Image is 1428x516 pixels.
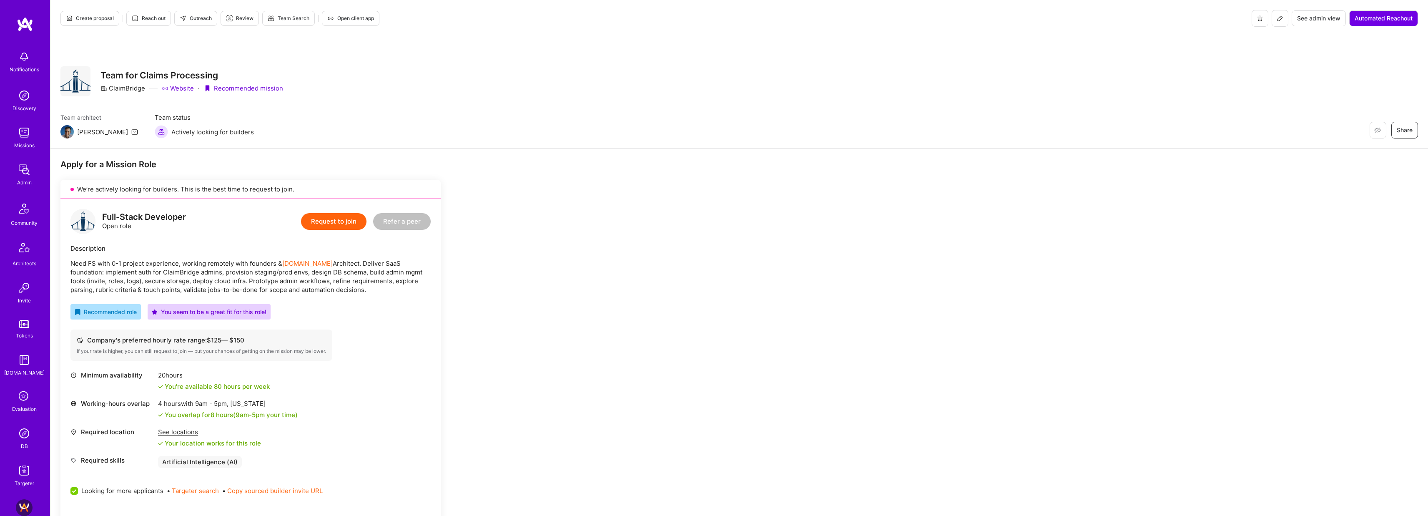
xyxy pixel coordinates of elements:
[10,65,39,74] div: Notifications
[13,104,36,113] div: Discovery
[16,389,32,405] i: icon SelectionTeam
[75,309,80,315] i: icon RecommendedBadge
[15,479,34,488] div: Targeter
[172,486,219,495] button: Targeter search
[226,15,233,22] i: icon Targeter
[16,462,33,479] img: Skill Targeter
[66,15,73,22] i: icon Proposal
[1397,126,1413,134] span: Share
[158,439,261,448] div: Your location works for this role
[12,405,37,413] div: Evaluation
[158,413,163,418] i: icon Check
[158,384,163,389] i: icon Check
[227,486,323,495] button: Copy sourced builder invite URL
[16,352,33,368] img: guide book
[70,457,77,463] i: icon Tag
[126,11,171,26] button: Reach out
[60,125,74,138] img: Team Architect
[16,279,33,296] img: Invite
[11,219,38,227] div: Community
[180,15,212,22] span: Outreach
[70,372,77,378] i: icon Clock
[193,400,230,408] span: 9am - 5pm ,
[162,84,194,93] a: Website
[16,331,33,340] div: Tokens
[21,442,28,451] div: DB
[167,486,219,495] span: •
[158,428,261,436] div: See locations
[262,11,315,26] button: Team Search
[236,411,265,419] span: 9am - 5pm
[158,399,298,408] div: 4 hours with [US_STATE]
[1391,122,1418,138] button: Share
[100,70,283,81] h3: Team for Claims Processing
[14,141,35,150] div: Missions
[158,456,242,468] div: Artificial Intelligence (AI)
[171,128,254,136] span: Actively looking for builders
[131,128,138,135] i: icon Mail
[155,125,168,138] img: Actively looking for builders
[60,11,119,26] button: Create proposal
[327,15,374,22] span: Open client app
[70,456,154,465] div: Required skills
[152,309,158,315] i: icon PurpleStar
[102,213,186,230] div: Open role
[70,209,95,234] img: logo
[16,87,33,104] img: discovery
[77,337,83,343] i: icon Cash
[66,15,114,22] span: Create proposal
[158,382,270,391] div: You're available 80 hours per week
[155,113,254,122] span: Team status
[18,296,31,305] div: Invite
[77,336,326,345] div: Company's preferred hourly rate range: $ 125 — $ 150
[1297,14,1340,23] span: See admin view
[14,499,35,516] a: A.Team: AIR
[70,244,431,253] div: Description
[14,199,34,219] img: Community
[70,428,154,436] div: Required location
[13,259,36,268] div: Architects
[1355,14,1413,23] span: Automated Reachout
[16,124,33,141] img: teamwork
[17,178,32,187] div: Admin
[174,11,217,26] button: Outreach
[100,84,145,93] div: ClaimBridge
[60,66,90,96] img: Company Logo
[102,213,186,222] div: Full-Stack Developer
[221,11,259,26] button: Review
[16,161,33,178] img: admin teamwork
[60,180,441,199] div: We’re actively looking for builders. This is the best time to request to join.
[204,84,283,93] div: Recommended mission
[165,410,298,419] div: You overlap for 8 hours ( your time)
[322,11,379,26] button: Open client app
[282,259,333,267] a: [DOMAIN_NAME]
[16,425,33,442] img: Admin Search
[158,441,163,446] i: icon Check
[1292,10,1346,26] button: See admin view
[77,128,128,136] div: [PERSON_NAME]
[226,15,253,22] span: Review
[222,486,323,495] span: •
[16,48,33,65] img: bell
[14,239,34,259] img: Architects
[373,213,431,230] button: Refer a peer
[4,368,45,377] div: [DOMAIN_NAME]
[1349,10,1418,26] button: Automated Reachout
[70,371,154,380] div: Minimum availability
[204,85,211,92] i: icon PurpleRibbon
[152,307,266,316] div: You seem to be a great fit for this role!
[100,85,107,92] i: icon CompanyGray
[70,259,431,294] p: Need FS with 0-1 project experience, working remotely with founders & Architect. Deliver SaaS fou...
[77,348,326,355] div: If your rate is higher, you can still request to join — but your chances of getting on the missio...
[81,486,163,495] span: Looking for more applicants
[198,84,200,93] div: ·
[1374,127,1381,133] i: icon EyeClosed
[301,213,366,230] button: Request to join
[16,499,33,516] img: A.Team: AIR
[75,307,137,316] div: Recommended role
[70,429,77,435] i: icon Location
[60,113,138,122] span: Team architect
[17,17,33,32] img: logo
[19,320,29,328] img: tokens
[60,159,441,170] div: Apply for a Mission Role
